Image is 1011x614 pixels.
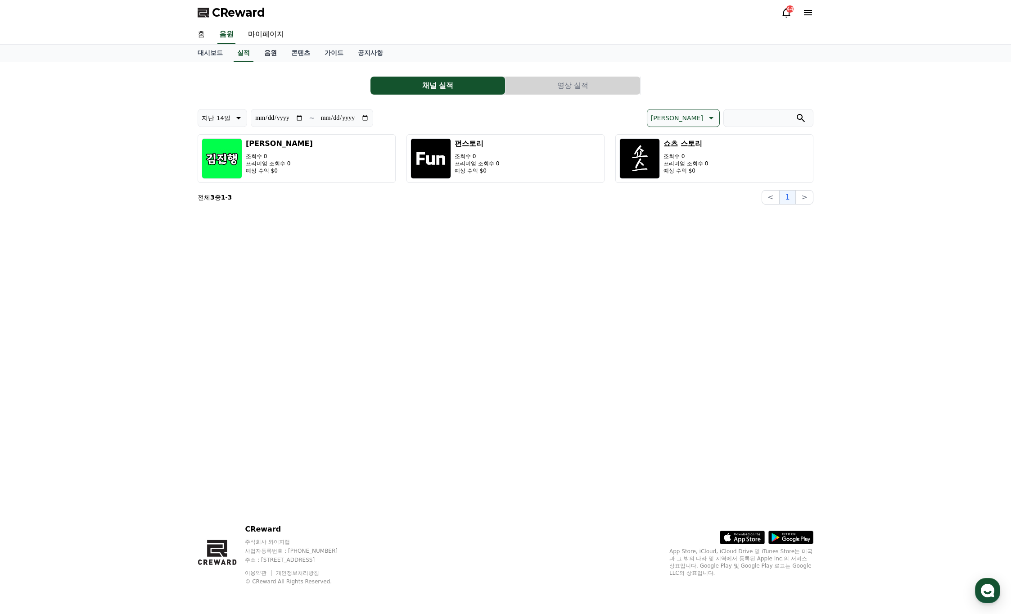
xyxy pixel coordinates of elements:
[663,160,708,167] p: 프리미엄 조회수 0
[59,286,116,308] a: 대화
[619,138,660,179] img: 쇼츠 스토리
[257,45,284,62] a: 음원
[663,167,708,174] p: 예상 수익 $0
[781,7,792,18] a: 44
[221,194,226,201] strong: 1
[190,45,230,62] a: 대시보드
[663,153,708,160] p: 조회수 0
[351,45,390,62] a: 공지사항
[762,190,779,205] button: <
[284,45,317,62] a: 콘텐츠
[139,299,150,306] span: 설정
[455,153,499,160] p: 조회수 0
[505,77,640,95] button: 영상 실적
[455,138,499,149] h3: 펀스토리
[246,138,313,149] h3: [PERSON_NAME]
[245,570,273,576] a: 이용약관
[241,25,291,44] a: 마이페이지
[317,45,351,62] a: 가이드
[406,134,605,183] button: 펀스토리 조회수 0 프리미엄 조회수 0 예상 수익 $0
[198,134,396,183] button: [PERSON_NAME] 조회수 0 프리미엄 조회수 0 예상 수익 $0
[276,570,319,576] a: 개인정보처리방침
[245,524,355,535] p: CReward
[246,160,313,167] p: 프리미엄 조회수 0
[505,77,641,95] a: 영상 실적
[202,138,242,179] img: 김진행
[663,138,708,149] h3: 쇼츠 스토리
[3,286,59,308] a: 홈
[245,556,355,564] p: 주소 : [STREET_ADDRESS]
[190,25,212,44] a: 홈
[212,5,265,20] span: CReward
[455,160,499,167] p: 프리미엄 조회수 0
[246,167,313,174] p: 예상 수익 $0
[796,190,813,205] button: >
[198,5,265,20] a: CReward
[651,112,703,124] p: [PERSON_NAME]
[647,109,720,127] button: [PERSON_NAME]
[234,45,253,62] a: 실적
[116,286,173,308] a: 설정
[615,134,813,183] button: 쇼츠 스토리 조회수 0 프리미엄 조회수 0 예상 수익 $0
[779,190,795,205] button: 1
[198,193,232,202] p: 전체 중 -
[370,77,505,95] a: 채널 실적
[786,5,794,13] div: 44
[28,299,34,306] span: 홈
[245,578,355,585] p: © CReward All Rights Reserved.
[246,153,313,160] p: 조회수 0
[669,548,813,577] p: App Store, iCloud, iCloud Drive 및 iTunes Store는 미국과 그 밖의 나라 및 지역에서 등록된 Apple Inc.의 서비스 상표입니다. Goo...
[411,138,451,179] img: 펀스토리
[309,113,315,123] p: ~
[198,109,247,127] button: 지난 14일
[245,538,355,546] p: 주식회사 와이피랩
[210,194,215,201] strong: 3
[82,300,93,307] span: 대화
[370,77,505,95] button: 채널 실적
[228,194,232,201] strong: 3
[202,112,230,124] p: 지난 14일
[455,167,499,174] p: 예상 수익 $0
[245,547,355,555] p: 사업자등록번호 : [PHONE_NUMBER]
[217,25,235,44] a: 음원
